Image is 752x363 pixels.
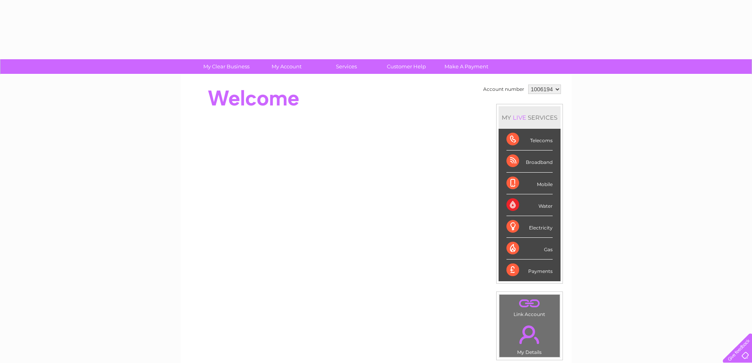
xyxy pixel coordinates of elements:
a: . [501,297,558,310]
td: My Details [499,319,560,357]
div: Mobile [506,173,553,194]
td: Account number [481,83,526,96]
a: Services [314,59,379,74]
div: Payments [506,260,553,281]
div: LIVE [511,114,528,121]
a: Make A Payment [434,59,499,74]
div: Water [506,194,553,216]
div: Electricity [506,216,553,238]
div: Gas [506,238,553,260]
div: Broadband [506,150,553,172]
a: Customer Help [374,59,439,74]
a: My Clear Business [194,59,259,74]
div: Telecoms [506,129,553,150]
a: My Account [254,59,319,74]
div: MY SERVICES [499,106,561,129]
a: . [501,321,558,348]
td: Link Account [499,294,560,319]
